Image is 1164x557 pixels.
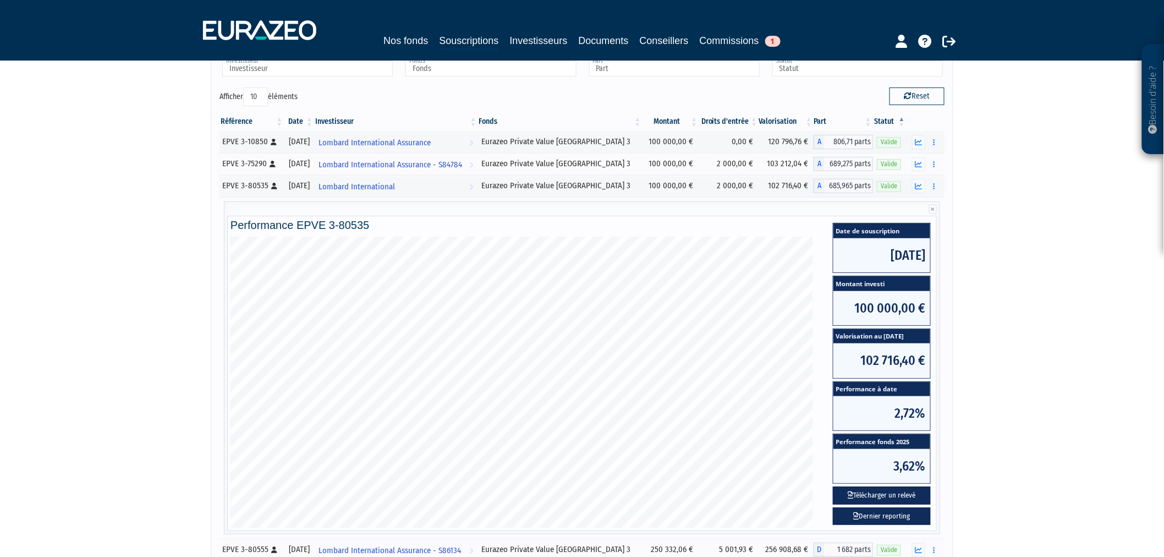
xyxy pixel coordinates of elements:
select: Afficheréléments [243,88,268,106]
td: 2 000,00 € [699,153,759,175]
h4: Performance EPVE 3-80535 [230,219,934,231]
span: 806,71 parts [825,135,873,149]
span: A [814,135,825,149]
th: Investisseur: activer pour trier la colonne par ordre croissant [314,112,478,131]
span: [DATE] [833,238,930,272]
span: Valide [877,159,901,170]
div: Eurazeo Private Value [GEOGRAPHIC_DATA] 3 [482,180,639,192]
div: Eurazeo Private Value [GEOGRAPHIC_DATA] 3 [482,136,639,148]
span: Performance fonds 2025 [833,434,930,449]
span: Valide [877,137,901,148]
a: Documents [579,33,629,48]
span: 3,62% [833,449,930,483]
a: Nos fonds [383,33,428,48]
div: EPVE 3-80555 [222,544,280,555]
i: Voir l'investisseur [470,133,474,153]
i: Voir l'investisseur [470,177,474,197]
td: 102 716,40 € [759,175,814,197]
td: 100 000,00 € [643,175,699,197]
div: [DATE] [288,158,310,170]
th: Statut : activer pour trier la colonne par ordre d&eacute;croissant [873,112,907,131]
span: D [814,543,825,557]
div: A - Eurazeo Private Value Europe 3 [814,179,873,193]
img: 1732889491-logotype_eurazeo_blanc_rvb.png [203,20,316,40]
div: EPVE 3-75290 [222,158,280,170]
i: [Français] Personne physique [270,161,276,167]
a: Lombard International [314,175,478,197]
a: Souscriptions [439,33,498,50]
a: Investisseurs [509,33,567,48]
div: Eurazeo Private Value [GEOGRAPHIC_DATA] 3 [482,158,639,170]
span: Performance à date [833,382,930,397]
span: A [814,179,825,193]
div: EPVE 3-80535 [222,180,280,192]
a: Lombard International Assurance [314,131,478,153]
span: Date de souscription [833,223,930,238]
a: Commissions1 [700,33,781,48]
button: Télécharger un relevé [833,487,931,505]
p: Besoin d'aide ? [1147,50,1160,149]
span: Valide [877,545,901,555]
td: 2 000,00 € [699,175,759,197]
i: [Français] Personne physique [271,547,277,553]
a: Conseillers [640,33,689,48]
td: 0,00 € [699,131,759,153]
th: Valorisation: activer pour trier la colonne par ordre croissant [759,112,814,131]
span: 1 [765,36,781,47]
a: Dernier reporting [833,507,931,526]
i: [Français] Personne physique [271,139,277,145]
div: [DATE] [288,544,310,555]
th: Référence : activer pour trier la colonne par ordre croissant [219,112,284,131]
span: 2,72% [833,396,930,430]
label: Afficher éléments [219,88,298,106]
span: Lombard International Assurance [319,133,431,153]
span: 1 682 parts [825,543,873,557]
div: A - Eurazeo Private Value Europe 3 [814,157,873,171]
span: Lombard International Assurance - S84784 [319,155,462,175]
span: Montant investi [833,276,930,291]
th: Part: activer pour trier la colonne par ordre croissant [814,112,873,131]
th: Droits d'entrée: activer pour trier la colonne par ordre croissant [699,112,759,131]
i: [Français] Personne physique [271,183,277,189]
span: 689,275 parts [825,157,873,171]
span: A [814,157,825,171]
a: Lombard International Assurance - S84784 [314,153,478,175]
td: 103 212,04 € [759,153,814,175]
span: 100 000,00 € [833,291,930,325]
span: Valorisation au [DATE] [833,329,930,344]
span: Lombard International [319,177,395,197]
div: EPVE 3-10850 [222,136,280,148]
span: Valide [877,181,901,192]
div: A - Eurazeo Private Value Europe 3 [814,135,873,149]
th: Fonds: activer pour trier la colonne par ordre croissant [478,112,643,131]
div: [DATE] [288,180,310,192]
div: D - Eurazeo Private Value Europe 3 [814,543,873,557]
td: 100 000,00 € [643,153,699,175]
span: 102 716,40 € [833,343,930,378]
div: Eurazeo Private Value [GEOGRAPHIC_DATA] 3 [482,544,639,555]
th: Montant: activer pour trier la colonne par ordre croissant [643,112,699,131]
th: Date: activer pour trier la colonne par ordre croissant [284,112,314,131]
td: 100 000,00 € [643,131,699,153]
div: [DATE] [288,136,310,148]
span: 685,965 parts [825,179,873,193]
button: Reset [890,88,945,105]
td: 120 796,76 € [759,131,814,153]
i: Voir l'investisseur [470,155,474,175]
